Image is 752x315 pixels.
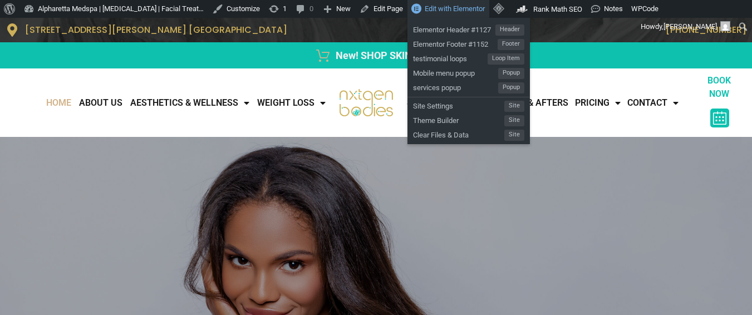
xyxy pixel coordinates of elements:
[504,130,524,141] span: Site
[425,4,485,13] span: Edit with Elementor
[407,79,530,93] a: services popupPopup
[6,92,330,114] nav: Menu
[407,112,530,126] a: Theme BuilderSite
[407,21,530,36] a: Elementor Header #1127Header
[498,68,524,79] span: Popup
[253,92,330,114] a: WEIGHT LOSS
[413,65,498,79] span: Mobile menu popup
[624,92,682,114] a: CONTACT
[407,65,530,79] a: Mobile menu popupPopup
[498,39,524,50] span: Footer
[572,92,624,114] a: Pricing
[42,92,75,114] a: Home
[413,97,504,112] span: Site Settings
[126,92,253,114] a: AESTHETICS & WELLNESS
[407,97,530,112] a: Site SettingsSite
[407,50,530,65] a: testimonial loopsLoop Item
[407,126,530,141] a: Clear Files & DataSite
[413,126,504,141] span: Clear Files & Data
[533,5,582,13] span: Rank Math SEO
[663,22,717,31] span: [PERSON_NAME]
[697,74,741,101] p: BOOK NOW
[413,79,498,93] span: services popup
[25,23,287,36] span: [STREET_ADDRESS][PERSON_NAME] [GEOGRAPHIC_DATA]
[75,92,126,114] a: About Us
[413,112,504,126] span: Theme Builder
[637,18,735,36] a: Howdy,
[413,36,498,50] span: Elementor Footer #1152
[404,92,697,114] nav: Menu
[413,50,488,65] span: testimonial loops
[413,21,495,36] span: Elementor Header #1127
[490,92,572,114] a: Before & Afters
[504,115,524,126] span: Site
[333,48,438,63] span: New! SHOP SKINCARE
[404,92,490,114] a: Sexual Health
[6,48,746,63] a: New! SHOP SKINCARE
[382,24,747,35] p: [PHONE_NUMBER]
[504,101,524,112] span: Site
[498,82,524,93] span: Popup
[488,53,524,65] span: Loop Item
[407,36,530,50] a: Elementor Footer #1152Footer
[495,24,524,36] span: Header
